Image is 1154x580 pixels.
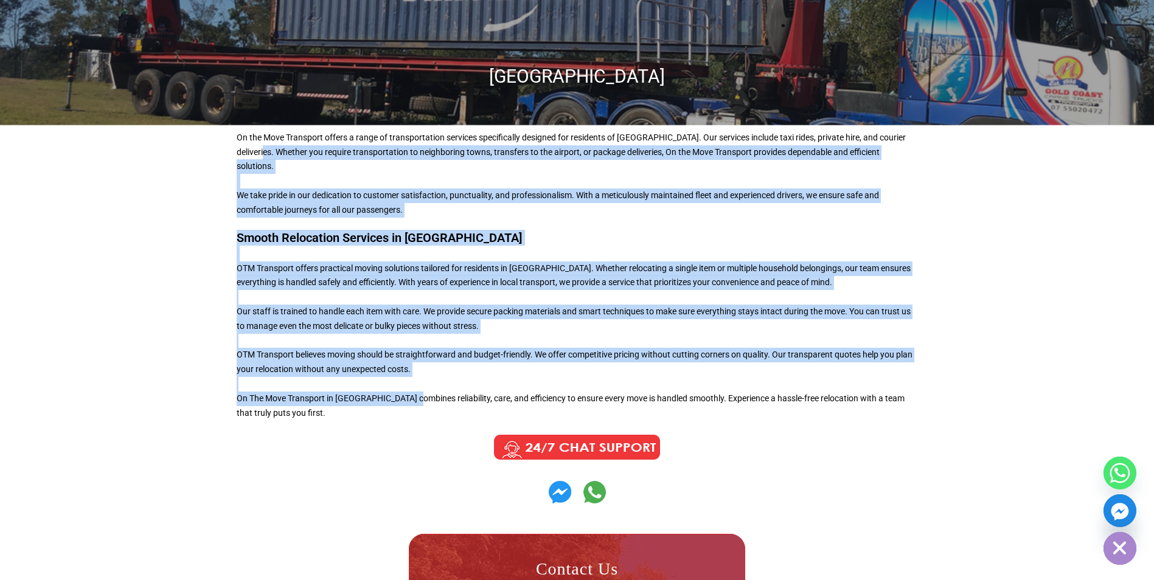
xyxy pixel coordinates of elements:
p: We take pride in our dedication to customer satisfaction, punctuality, and professionalism. With ... [237,188,918,218]
p: On the Move Transport offers a range of transportation services specifically designed for residen... [237,131,918,174]
p: OTM Transport believes moving should be straightforward and budget-friendly. We offer competitive... [237,348,918,391]
a: Whatsapp [1104,457,1136,489]
img: Contact us on Whatsapp [583,481,606,503]
img: Contact us on Whatsapp [549,481,571,503]
p: On The Move Transport in [GEOGRAPHIC_DATA] combines reliability, care, and efficiency to ensure e... [237,392,918,421]
p: Our staff is trained to handle each item with care. We provide secure packing materials and smart... [237,305,918,348]
p: OTM Transport offers practical moving solutions tailored for residents in [GEOGRAPHIC_DATA]. Whet... [237,261,918,305]
h1: [GEOGRAPHIC_DATA] [231,64,924,88]
a: Facebook_Messenger [1104,494,1136,527]
img: Call us Anytime [485,432,669,463]
strong: Smooth Relocation Services in [GEOGRAPHIC_DATA] [237,230,522,245]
